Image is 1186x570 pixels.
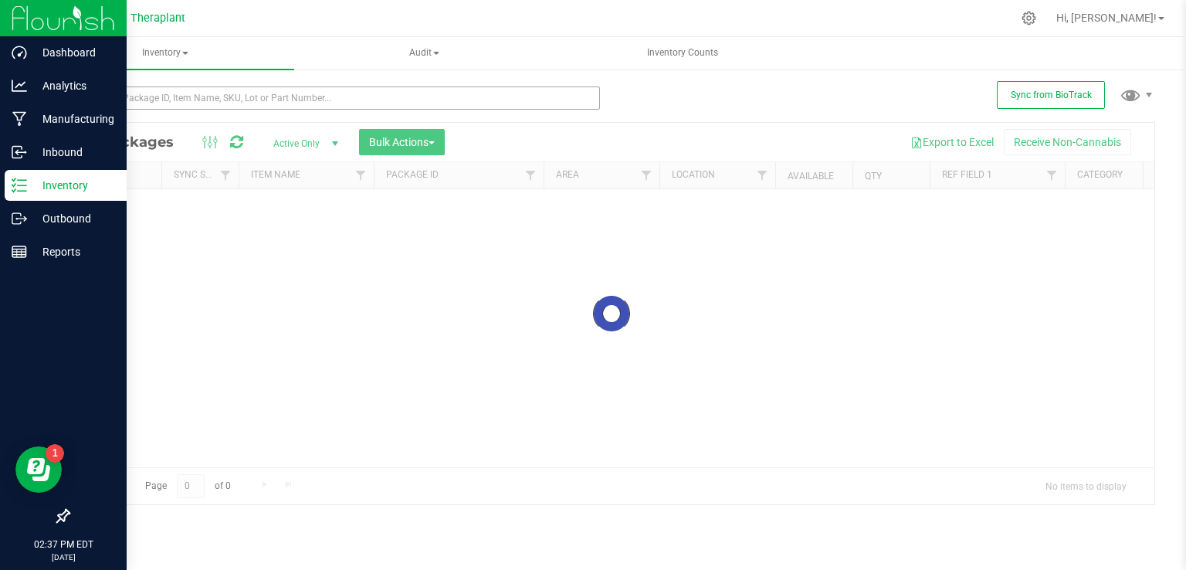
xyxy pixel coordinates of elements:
input: Search Package ID, Item Name, SKU, Lot or Part Number... [68,87,600,110]
a: Inventory Counts [554,37,812,70]
p: 02:37 PM EDT [7,538,120,551]
inline-svg: Dashboard [12,45,27,60]
p: Reports [27,243,120,261]
span: Hi, [PERSON_NAME]! [1056,12,1157,24]
div: Manage settings [1019,11,1039,25]
inline-svg: Manufacturing [12,111,27,127]
inline-svg: Analytics [12,78,27,93]
iframe: Resource center unread badge [46,444,64,463]
inline-svg: Reports [12,244,27,260]
a: Audit [296,37,553,70]
button: Sync from BioTrack [997,81,1105,109]
p: Inbound [27,143,120,161]
p: Outbound [27,209,120,228]
inline-svg: Inbound [12,144,27,160]
span: Audit [296,38,552,69]
iframe: Resource center [15,446,62,493]
span: Sync from BioTrack [1011,90,1092,100]
p: Analytics [27,76,120,95]
p: [DATE] [7,551,120,563]
a: Inventory [37,37,294,70]
p: Manufacturing [27,110,120,128]
inline-svg: Inventory [12,178,27,193]
span: Theraplant [130,12,185,25]
p: Inventory [27,176,120,195]
p: Dashboard [27,43,120,62]
span: Inventory Counts [626,46,739,59]
inline-svg: Outbound [12,211,27,226]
